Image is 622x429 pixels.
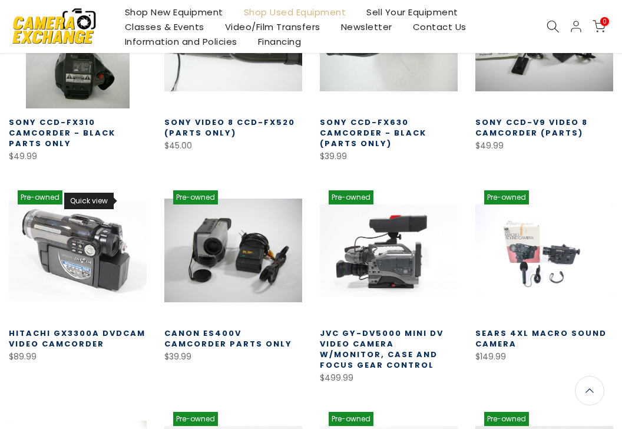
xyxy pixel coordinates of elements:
div: $49.99 [475,138,613,153]
div: $149.99 [475,349,613,364]
a: Newsletter [330,19,402,34]
a: Sony CCD-V9 Video 8 Camcorder (Parts) [475,117,588,138]
span: 0 [600,17,609,26]
a: Sony Video 8 CCD-FX520 (Parts Only) [164,117,295,138]
a: Video/Film Transfers [214,19,330,34]
a: Back to the top [575,376,604,405]
a: Canon ES400V Camcorder Parts Only [164,328,292,349]
a: Contact Us [402,19,477,34]
a: Shop Used Equipment [233,5,356,19]
div: $39.99 [164,349,302,364]
div: $45.00 [164,138,302,153]
div: $49.99 [9,149,147,164]
a: Hitachi GX3300A DVDCam Video Camcorder [9,328,145,349]
div: $499.99 [320,371,458,385]
a: Classes & Events [114,19,214,34]
a: Sell Your Equipment [356,5,469,19]
a: 0 [593,20,606,33]
a: Information and Policies [114,34,247,49]
a: Sears 4XL Macro Sound Camera [475,328,607,349]
a: JVC GY-DV5000 Mini DV Video Camera w/Monitor, Case and Focus Gear Control [320,328,444,371]
a: Financing [247,34,312,49]
a: Sony CCD-FX630 Camcorder - Black (Parts Only) [320,117,426,149]
div: $39.99 [320,149,458,164]
a: Sony CCD-FX310 Camcorder - Black Parts Only [9,117,115,149]
div: $89.99 [9,349,147,364]
a: Shop New Equipment [114,5,233,19]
